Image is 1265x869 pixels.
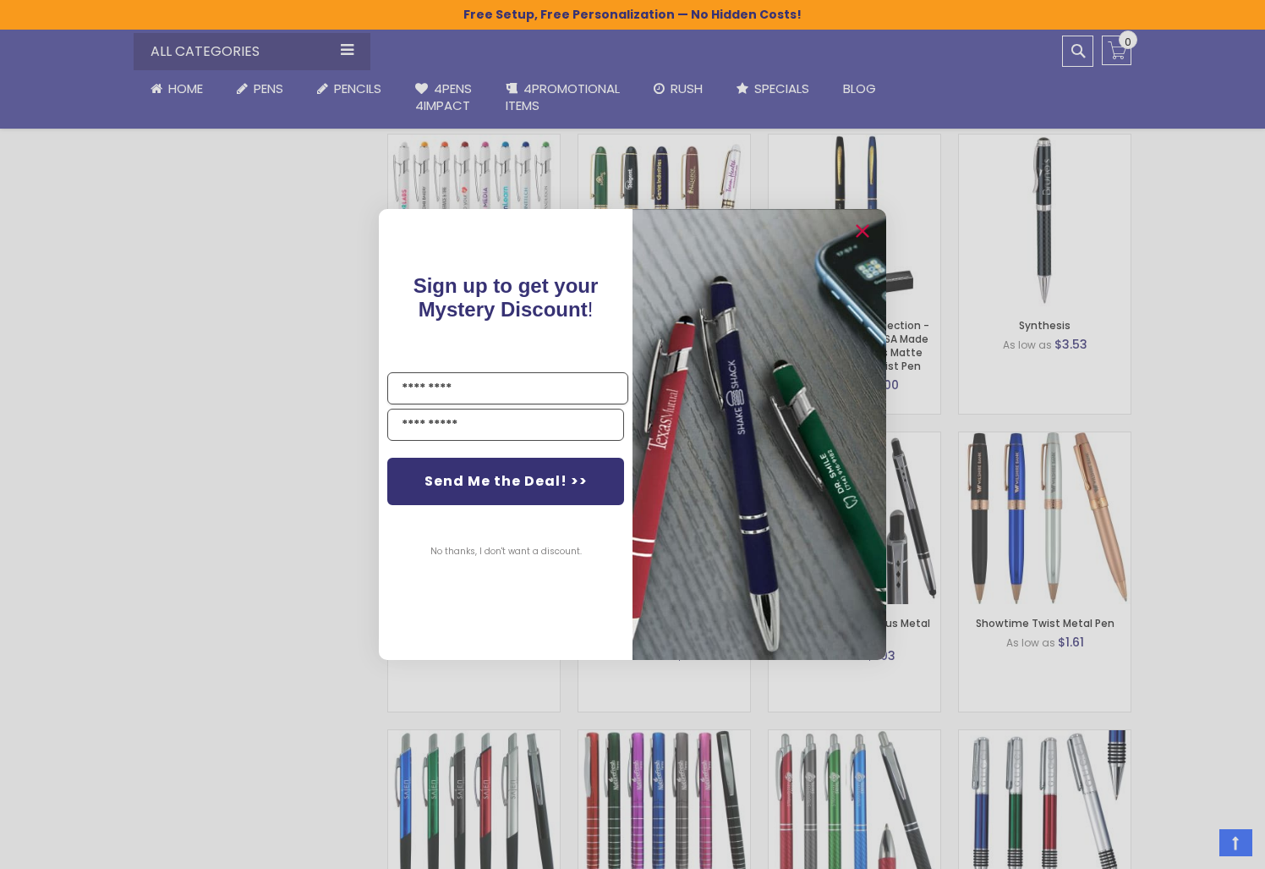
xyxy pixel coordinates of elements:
iframe: Google Customer Reviews [1125,823,1265,869]
img: pop-up-image [632,209,886,660]
span: ! [413,274,599,321]
button: No thanks, I don't want a discount. [422,531,590,573]
button: Close dialog [849,217,876,245]
button: Send Me the Deal! >> [387,458,624,505]
span: Sign up to get your Mystery Discount [413,274,599,321]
